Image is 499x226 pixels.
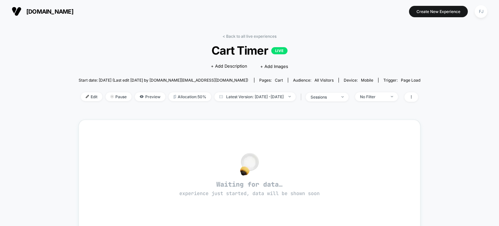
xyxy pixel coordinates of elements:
[214,92,296,101] span: Latest Version: [DATE] - [DATE]
[12,7,21,16] img: Visually logo
[409,6,468,17] button: Create New Experience
[293,78,334,83] div: Audience:
[314,78,334,83] span: All Visitors
[90,180,409,197] span: Waiting for data…
[271,47,288,54] p: LIVE
[260,64,288,69] span: + Add Images
[169,92,211,101] span: Allocation: 50%
[360,94,386,99] div: No Filter
[275,78,283,83] span: cart
[135,92,165,101] span: Preview
[81,92,102,101] span: Edit
[173,95,176,99] img: rebalance
[223,34,276,39] a: < Back to all live experiences
[110,95,114,98] img: end
[299,92,306,102] span: |
[311,95,337,100] div: sessions
[26,8,73,15] span: [DOMAIN_NAME]
[341,96,344,98] img: end
[211,63,247,70] span: + Add Description
[79,78,248,83] span: Start date: [DATE] (Last edit [DATE] by [DOMAIN_NAME][EMAIL_ADDRESS][DOMAIN_NAME])
[401,78,420,83] span: Page Load
[383,78,420,83] div: Trigger:
[10,6,75,17] button: [DOMAIN_NAME]
[339,78,378,83] span: Device:
[106,92,132,101] span: Pause
[475,5,487,18] div: FJ
[86,95,89,98] img: edit
[96,44,403,57] span: Cart Timer
[391,96,393,97] img: end
[288,96,291,97] img: end
[179,190,320,197] span: experience just started, data will be shown soon
[219,95,223,98] img: calendar
[473,5,489,18] button: FJ
[259,78,283,83] div: Pages:
[240,153,259,176] img: no_data
[361,78,373,83] span: mobile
